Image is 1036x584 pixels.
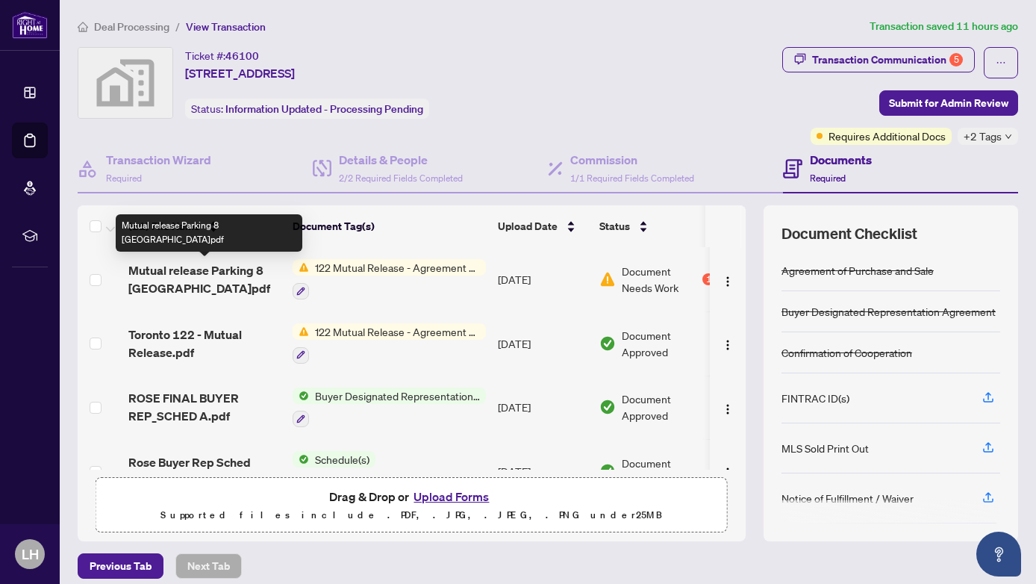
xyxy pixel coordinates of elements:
span: down [1005,133,1012,140]
div: Mutual release Parking 8 [GEOGRAPHIC_DATA]pdf [116,214,302,252]
img: logo [12,11,48,39]
span: Rose Buyer Rep Sched A.pdf [128,453,281,489]
span: ROSE FINAL BUYER REP_SCHED A.pdf [128,389,281,425]
td: [DATE] [492,247,593,311]
span: LH [22,544,39,565]
td: [DATE] [492,439,593,503]
span: View Transaction [186,20,266,34]
div: Notice of Fulfillment / Waiver [781,490,914,506]
span: Document Needs Work [622,263,699,296]
span: Required [810,173,846,184]
button: Open asap [976,532,1021,577]
img: Logo [722,467,734,479]
span: 46100 [225,49,259,63]
span: Upload Date [498,218,558,234]
td: [DATE] [492,311,593,376]
button: Status IconBuyer Designated Representation Agreement [293,388,486,428]
span: +2 Tags [964,128,1002,145]
div: MLS Sold Print Out [781,440,869,456]
button: Logo [716,332,740,355]
img: Document Status [599,335,616,352]
img: Logo [722,276,734,288]
h4: Details & People [339,151,463,169]
li: / [175,18,180,35]
button: Status Icon122 Mutual Release - Agreement of Purchase and Sale [293,259,486,299]
span: Required [106,173,142,184]
span: home [78,22,88,32]
div: Agreement of Purchase and Sale [781,262,934,279]
button: Previous Tab [78,553,163,579]
img: Status Icon [293,259,309,276]
div: FINTRAC ID(s) [781,390,849,406]
div: Status: [185,99,429,119]
span: Drag & Drop or [329,487,493,506]
span: Document Checklist [781,223,917,244]
span: Mutual release Parking 8 [GEOGRAPHIC_DATA]pdf [128,261,281,297]
span: ellipsis [996,58,1006,68]
img: Logo [722,339,734,351]
img: Status Icon [293,451,309,467]
span: Toronto 122 - Mutual Release.pdf [128,326,281,361]
div: 5 [949,53,963,66]
button: Next Tab [175,553,242,579]
span: Document Approved [622,455,714,488]
button: Logo [716,459,740,483]
td: [DATE] [492,376,593,440]
p: Supported files include .PDF, .JPG, .JPEG, .PNG under 25 MB [105,506,718,524]
img: Document Status [599,399,616,415]
img: Status Icon [293,323,309,340]
div: Transaction Communication [812,48,963,72]
h4: Transaction Wizard [106,151,211,169]
span: Document Approved [622,327,714,360]
div: Confirmation of Cooperation [781,344,912,361]
span: Requires Additional Docs [829,128,946,144]
img: Document Status [599,463,616,479]
th: Status [593,205,720,247]
button: Logo [716,395,740,419]
button: Submit for Admin Review [879,90,1018,116]
div: Ticket #: [185,47,259,64]
span: 122 Mutual Release - Agreement of Purchase and Sale [309,259,486,276]
span: [STREET_ADDRESS] [185,64,295,82]
img: Logo [722,403,734,415]
article: Transaction saved 11 hours ago [870,18,1018,35]
th: Document Tag(s) [287,205,492,247]
div: 1 [702,273,714,285]
div: Buyer Designated Representation Agreement [781,303,996,320]
img: svg%3e [78,48,172,118]
button: Status IconSchedule(s) [293,451,375,491]
span: 1/1 Required Fields Completed [570,173,694,184]
button: Logo [716,267,740,291]
span: Information Updated - Processing Pending [225,102,423,116]
span: Document Approved [622,391,714,423]
button: Transaction Communication5 [782,47,975,72]
span: Previous Tab [90,554,152,578]
button: Status Icon122 Mutual Release - Agreement of Purchase and Sale [293,323,486,364]
span: Status [599,218,630,234]
h4: Commission [570,151,694,169]
span: Drag & Drop orUpload FormsSupported files include .PDF, .JPG, .JPEG, .PNG under25MB [96,478,727,533]
th: Upload Date [492,205,593,247]
span: Buyer Designated Representation Agreement [309,388,486,404]
h4: Documents [810,151,872,169]
span: Submit for Admin Review [889,91,1008,115]
span: Schedule(s) [309,451,375,467]
img: Status Icon [293,388,309,404]
button: Upload Forms [409,487,493,506]
img: Document Status [599,271,616,288]
span: Deal Processing [94,20,169,34]
span: 2/2 Required Fields Completed [339,173,463,184]
span: 122 Mutual Release - Agreement of Purchase and Sale [309,323,486,340]
th: (11) File Name [122,205,287,247]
